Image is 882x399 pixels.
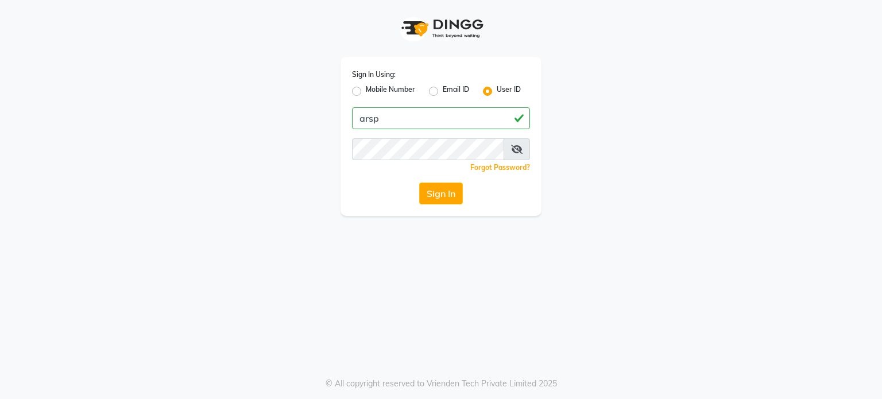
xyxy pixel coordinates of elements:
[470,163,530,172] a: Forgot Password?
[352,69,396,80] label: Sign In Using:
[366,84,415,98] label: Mobile Number
[443,84,469,98] label: Email ID
[352,138,504,160] input: Username
[395,11,487,45] img: logo1.svg
[497,84,521,98] label: User ID
[352,107,530,129] input: Username
[419,183,463,204] button: Sign In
